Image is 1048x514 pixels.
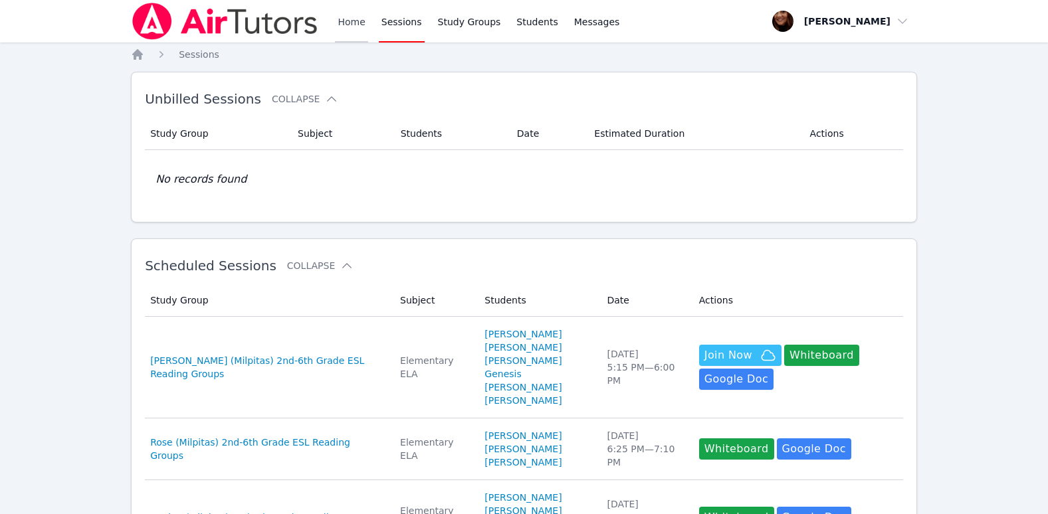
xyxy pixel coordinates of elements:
img: Air Tutors [131,3,319,40]
th: Study Group [145,118,290,150]
th: Study Group [145,284,392,317]
th: Subject [290,118,393,150]
th: Actions [691,284,903,317]
a: [PERSON_NAME] [484,442,562,456]
a: Sessions [179,48,219,61]
a: Google Doc [777,438,851,460]
a: [PERSON_NAME] (Milpitas) 2nd-6th Grade ESL Reading Groups [150,354,384,381]
span: Unbilled Sessions [145,91,261,107]
div: Elementary ELA [400,436,469,462]
button: Join Now [699,345,782,366]
button: Whiteboard [784,345,859,366]
a: [PERSON_NAME] [484,354,562,367]
th: Students [476,284,599,317]
button: Collapse [287,259,354,272]
a: [PERSON_NAME] [484,327,562,341]
th: Estimated Duration [586,118,801,150]
a: Rose (Milpitas) 2nd-6th Grade ESL Reading Groups [150,436,384,462]
th: Actions [802,118,903,150]
td: No records found [145,150,903,209]
a: Google Doc [699,369,774,390]
button: Collapse [272,92,338,106]
span: Scheduled Sessions [145,258,276,274]
tr: Rose (Milpitas) 2nd-6th Grade ESL Reading GroupsElementary ELA[PERSON_NAME][PERSON_NAME][PERSON_N... [145,418,903,480]
div: Elementary ELA [400,354,469,381]
button: Whiteboard [699,438,774,460]
nav: Breadcrumb [131,48,917,61]
span: Join Now [704,347,752,363]
a: [PERSON_NAME] [484,341,562,354]
th: Date [509,118,586,150]
a: [PERSON_NAME] [484,394,562,407]
span: Sessions [179,49,219,60]
th: Subject [392,284,476,317]
a: [PERSON_NAME] [484,456,562,469]
a: [PERSON_NAME] [484,429,562,442]
a: Genesis [PERSON_NAME] [484,367,591,394]
a: [PERSON_NAME] [484,491,562,504]
tr: [PERSON_NAME] (Milpitas) 2nd-6th Grade ESL Reading GroupsElementary ELA[PERSON_NAME][PERSON_NAME]... [145,317,903,418]
span: Messages [574,15,620,29]
div: [DATE] 5:15 PM — 6:00 PM [607,347,682,387]
div: [DATE] 6:25 PM — 7:10 PM [607,429,682,469]
th: Students [393,118,509,150]
th: Date [599,284,690,317]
